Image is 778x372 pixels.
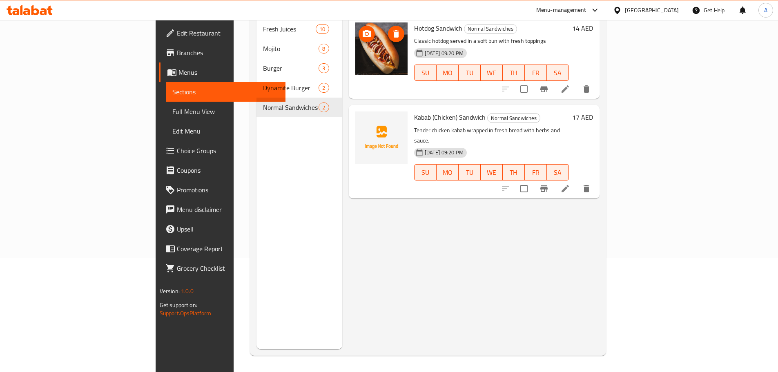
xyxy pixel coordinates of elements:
span: Full Menu View [172,107,279,116]
button: FR [525,164,547,180]
a: Edit menu item [560,184,570,194]
span: FR [528,167,544,178]
span: TH [506,67,522,79]
span: Edit Restaurant [177,28,279,38]
span: WE [484,67,499,79]
a: Edit menu item [560,84,570,94]
nav: Menu sections [256,16,342,120]
button: SA [547,164,569,180]
span: Burger [263,63,319,73]
span: 10 [316,25,328,33]
div: Normal Sandwiches [487,113,540,123]
span: Select to update [515,80,533,98]
a: Promotions [159,180,285,200]
p: Classic hotdog served in a soft bun with fresh toppings [414,36,569,46]
h6: 17 AED [572,111,593,123]
span: Version: [160,286,180,296]
span: Dynamite Burger [263,83,319,93]
span: TU [462,67,477,79]
button: Branch-specific-item [534,79,554,99]
button: delete [577,79,596,99]
span: 1.0.0 [181,286,194,296]
div: Normal Sandwiches2 [256,98,342,117]
img: Kabab (Chicken) Sandwich [355,111,408,164]
span: Upsell [177,224,279,234]
div: items [319,102,329,112]
span: TH [506,167,522,178]
a: Coverage Report [159,239,285,258]
span: Sections [172,87,279,97]
a: Menu disclaimer [159,200,285,219]
button: TU [459,65,481,81]
button: TU [459,164,481,180]
button: SU [414,164,437,180]
div: [GEOGRAPHIC_DATA] [625,6,679,15]
span: Get support on: [160,300,197,310]
span: Normal Sandwiches [488,114,540,123]
span: A [764,6,767,15]
button: FR [525,65,547,81]
span: Select to update [515,180,533,197]
span: SA [550,167,566,178]
span: FR [528,67,544,79]
div: Menu-management [536,5,586,15]
button: TH [503,65,525,81]
span: Branches [177,48,279,58]
span: Normal Sandwiches [464,24,517,33]
div: items [319,63,329,73]
span: Mojito [263,44,319,53]
span: Coverage Report [177,244,279,254]
span: Promotions [177,185,279,195]
span: MO [440,167,455,178]
button: Branch-specific-item [534,179,554,198]
a: Choice Groups [159,141,285,160]
button: SU [414,65,437,81]
span: MO [440,67,455,79]
button: upload picture [359,26,375,42]
span: [DATE] 09:20 PM [421,49,467,57]
span: Fresh Juices [263,24,316,34]
a: Upsell [159,219,285,239]
div: items [319,44,329,53]
div: Burger3 [256,58,342,78]
div: Dynamite Burger2 [256,78,342,98]
div: Normal Sandwiches [464,24,517,34]
a: Menus [159,62,285,82]
button: WE [481,164,503,180]
p: Tender chicken kabab wrapped in fresh bread with herbs and sauce. [414,125,569,146]
button: SA [547,65,569,81]
button: WE [481,65,503,81]
span: Menus [178,67,279,77]
span: TU [462,167,477,178]
span: 2 [319,84,328,92]
span: Choice Groups [177,146,279,156]
span: [DATE] 09:20 PM [421,149,467,156]
h6: 14 AED [572,22,593,34]
span: Hotdog Sandwich [414,22,462,34]
span: WE [484,167,499,178]
span: SU [418,167,433,178]
a: Edit Restaurant [159,23,285,43]
a: Grocery Checklist [159,258,285,278]
div: items [316,24,329,34]
a: Edit Menu [166,121,285,141]
a: Coupons [159,160,285,180]
div: Mojito8 [256,39,342,58]
button: MO [437,164,459,180]
a: Support.OpsPlatform [160,308,212,319]
button: MO [437,65,459,81]
div: items [319,83,329,93]
a: Branches [159,43,285,62]
a: Full Menu View [166,102,285,121]
span: Grocery Checklist [177,263,279,273]
span: Normal Sandwiches [263,102,319,112]
span: Menu disclaimer [177,205,279,214]
span: 3 [319,65,328,72]
span: SU [418,67,433,79]
span: Edit Menu [172,126,279,136]
span: Kabab (Chicken) Sandwich [414,111,486,123]
button: TH [503,164,525,180]
span: 8 [319,45,328,53]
